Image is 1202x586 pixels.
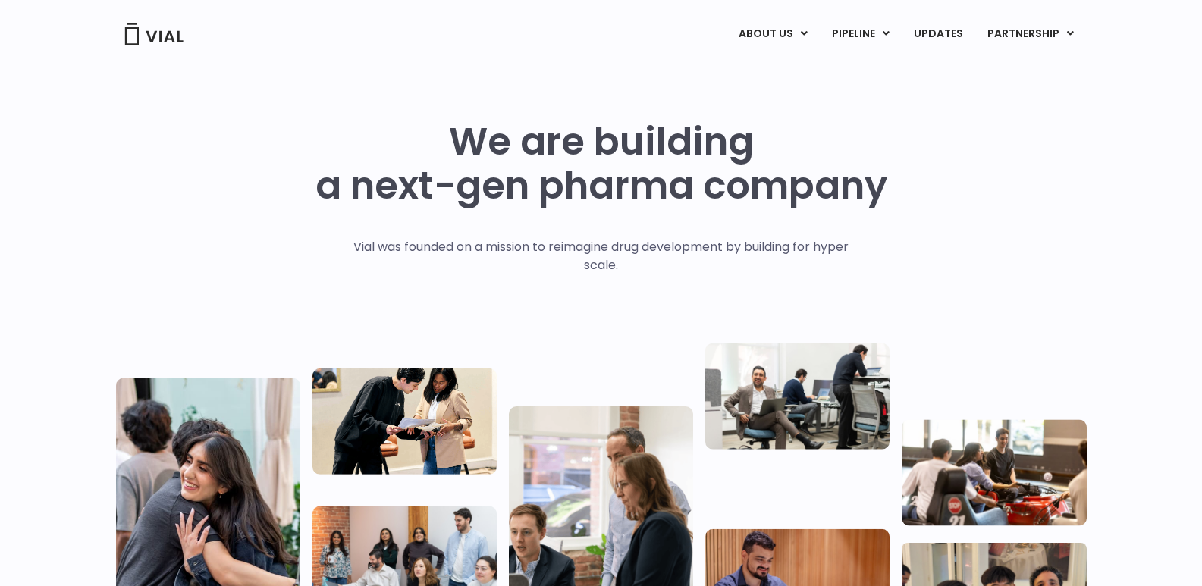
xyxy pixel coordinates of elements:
[315,120,887,208] h1: We are building a next-gen pharma company
[975,21,1086,47] a: PARTNERSHIPMenu Toggle
[902,419,1086,525] img: Group of people playing whirlyball
[820,21,901,47] a: PIPELINEMenu Toggle
[337,238,865,274] p: Vial was founded on a mission to reimagine drug development by building for hyper scale.
[124,23,184,45] img: Vial Logo
[705,343,890,449] img: Three people working in an office
[312,368,497,474] img: Two people looking at a paper talking.
[727,21,819,47] a: ABOUT USMenu Toggle
[902,21,974,47] a: UPDATES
